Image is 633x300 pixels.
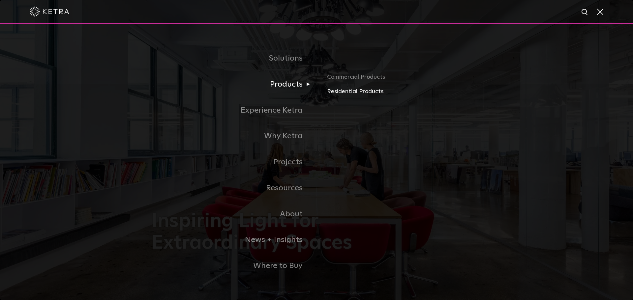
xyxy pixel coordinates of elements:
[152,227,316,253] a: News + Insights
[152,175,316,201] a: Resources
[327,87,481,96] a: Residential Products
[152,97,316,123] a: Experience Ketra
[30,7,69,16] img: ketra-logo-2019-white
[152,45,316,71] a: Solutions
[152,149,316,175] a: Projects
[152,253,316,279] a: Where to Buy
[152,71,316,97] a: Products
[152,45,481,279] div: Navigation Menu
[152,123,316,149] a: Why Ketra
[327,72,481,87] a: Commercial Products
[581,8,589,16] img: search icon
[152,201,316,227] a: About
